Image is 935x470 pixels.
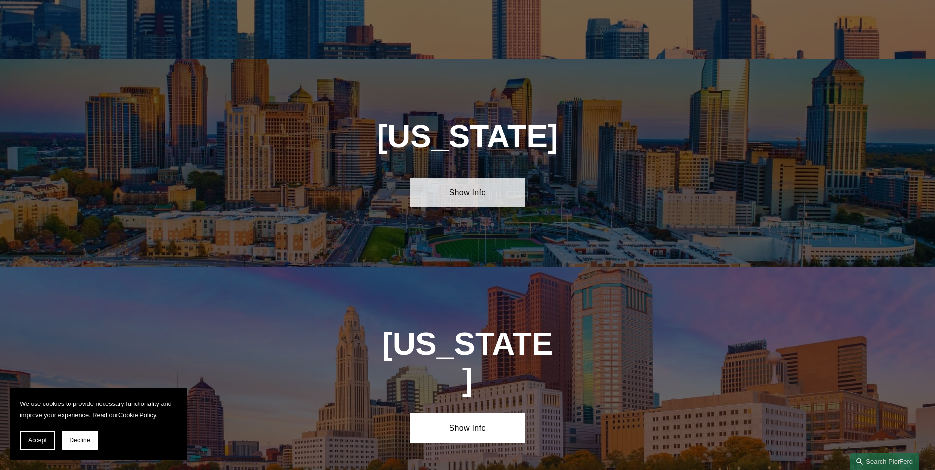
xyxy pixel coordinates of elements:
[20,398,177,421] p: We use cookies to provide necessary functionality and improve your experience. Read our .
[28,437,47,444] span: Accept
[62,431,98,450] button: Decline
[410,413,525,442] a: Show Info
[410,178,525,207] a: Show Info
[118,411,156,419] a: Cookie Policy
[10,388,187,460] section: Cookie banner
[850,453,919,470] a: Search this site
[69,437,90,444] span: Decline
[381,326,554,398] h1: [US_STATE]
[324,119,611,155] h1: [US_STATE]
[20,431,55,450] button: Accept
